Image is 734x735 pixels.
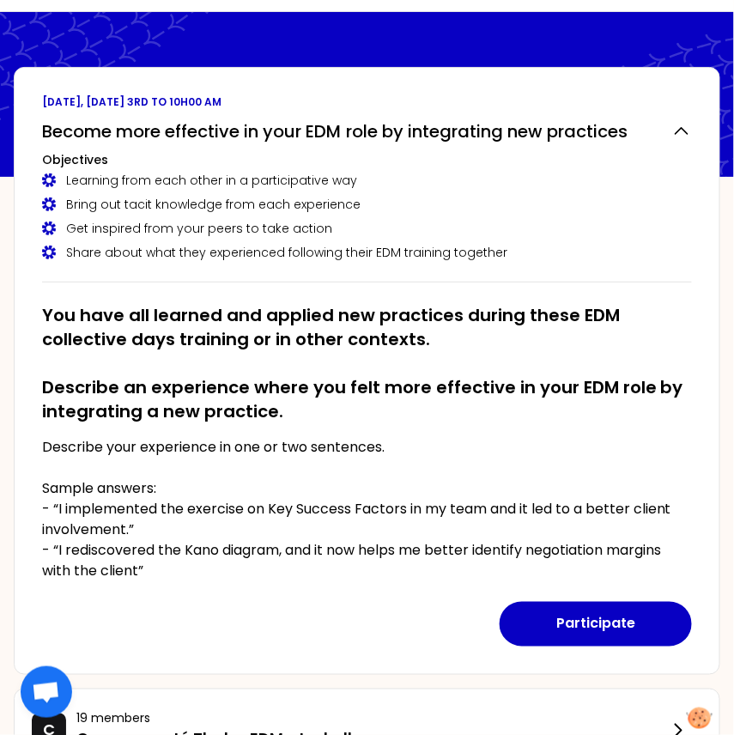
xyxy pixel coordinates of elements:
div: Share about what they experienced following their EDM training together [42,244,692,261]
h2: You have all learned and applied new practices during these EDM collective days training or in ot... [42,303,692,423]
p: Describe your experience in one or two sentences. Sample answers: - “I implemented the exercise o... [42,437,692,581]
p: 19 members [76,710,668,727]
button: Participate [500,602,692,647]
div: Learning from each other in a participative way [42,172,692,189]
div: Get inspired from your peers to take action [42,220,692,237]
h2: Become more effective in your EDM role by integrating new practices [42,119,628,143]
button: Become more effective in your EDM role by integrating new practices [42,119,692,143]
a: Ouvrir le chat [21,666,72,718]
h3: Objectives [42,151,692,168]
p: [DATE], [DATE] 3rd to 10h00 am [42,95,692,109]
div: Bring out tacit knowledge from each experience [42,196,692,213]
